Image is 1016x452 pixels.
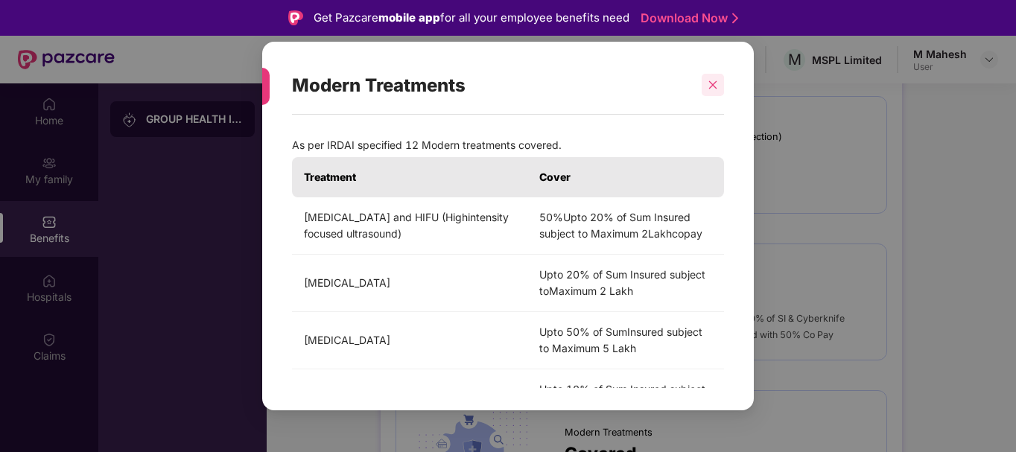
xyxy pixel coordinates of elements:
img: Stroke [732,10,738,26]
div: Modern Treatments [292,57,688,115]
td: [MEDICAL_DATA] [292,312,527,369]
td: Oral [MEDICAL_DATA] [292,369,527,427]
td: [MEDICAL_DATA] and HIFU (Highintensity focused ultrasound) [292,197,527,255]
p: As per IRDAI specified 12 Modern treatments covered. [292,137,724,153]
span: close [708,80,718,90]
td: Upto 10% of Sum Insured subject to Maximum 1 Lakh [527,369,724,427]
td: Upto 20% of Sum Insured subject toMaximum 2 Lakh [527,255,724,312]
td: 50%Upto 20% of Sum Insured subject to Maximum 2Lakhcopay [527,197,724,255]
th: Cover [527,157,724,197]
th: Treatment [292,157,527,197]
td: Upto 50% of SumInsured subject to Maximum 5 Lakh [527,312,724,369]
a: Download Now [641,10,734,26]
div: Get Pazcare for all your employee benefits need [314,9,629,27]
td: [MEDICAL_DATA] [292,255,527,312]
img: Logo [288,10,303,25]
strong: mobile app [378,10,440,25]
